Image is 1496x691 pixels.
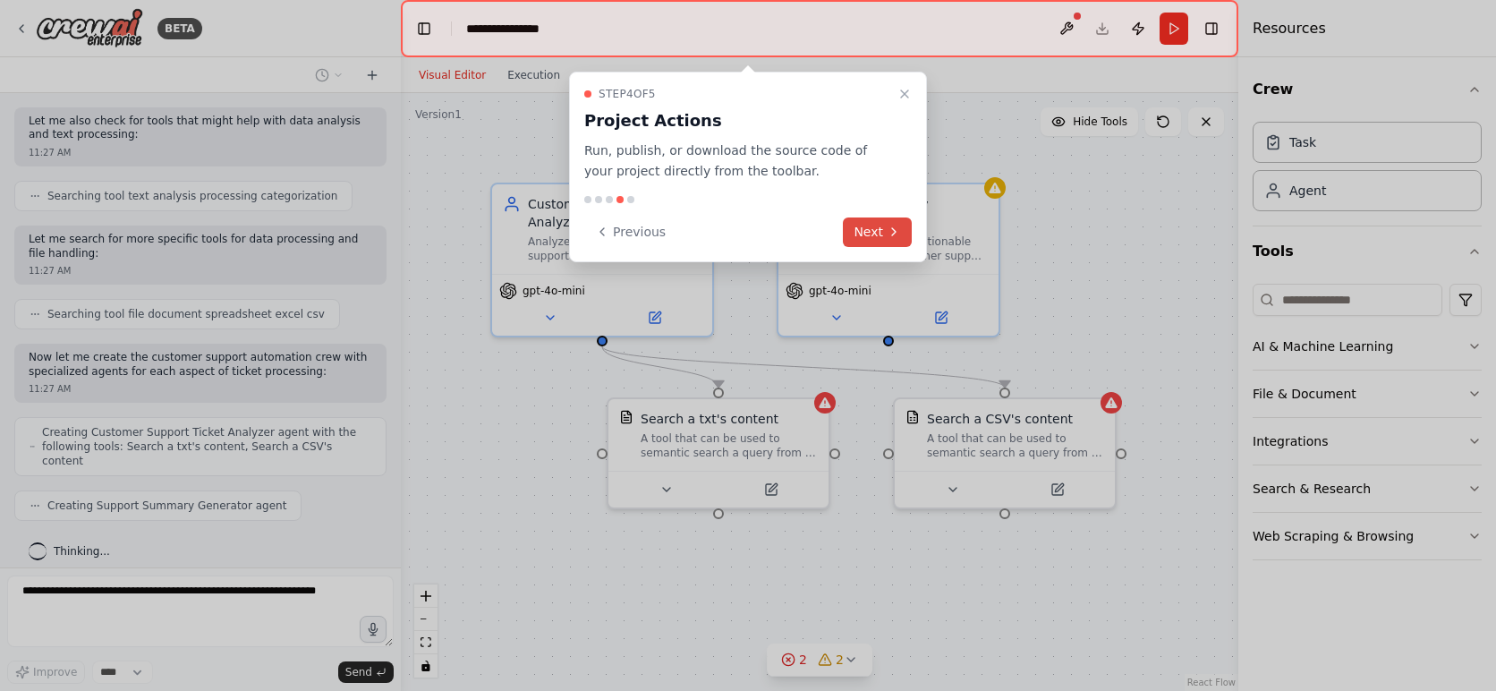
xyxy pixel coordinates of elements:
p: Run, publish, or download the source code of your project directly from the toolbar. [584,141,890,182]
button: Previous [584,218,676,247]
h3: Project Actions [584,108,890,133]
button: Hide left sidebar [412,16,437,41]
button: Next [843,218,912,247]
span: Step 4 of 5 [599,87,656,101]
button: Close walkthrough [894,83,915,105]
